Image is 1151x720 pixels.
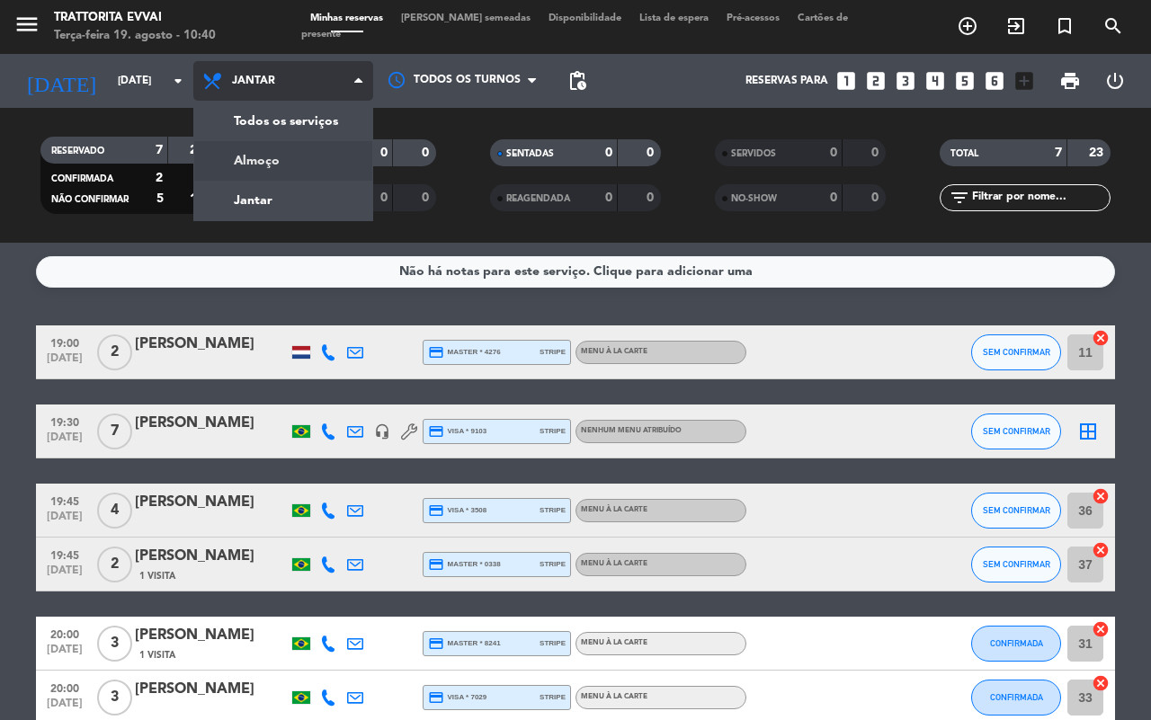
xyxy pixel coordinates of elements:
a: Almoço [194,141,372,181]
strong: 7 [1055,147,1062,159]
a: Jantar [194,181,372,220]
strong: 0 [647,147,657,159]
div: [PERSON_NAME] [135,545,288,568]
span: TOTAL [950,149,978,158]
strong: 0 [422,191,433,204]
i: credit_card [428,502,444,519]
i: cancel [1092,487,1110,505]
span: SEM CONFIRMAR [983,347,1050,357]
span: print [1059,70,1081,92]
i: credit_card [428,344,444,360]
i: arrow_drop_down [167,70,189,92]
span: Lista de espera [630,13,718,23]
button: SEM CONFIRMAR [971,413,1061,449]
span: SEM CONFIRMAR [983,505,1050,515]
div: Terça-feira 19. agosto - 10:40 [54,27,216,45]
i: filter_list [949,187,970,209]
strong: 0 [647,191,657,204]
i: power_settings_new [1104,70,1126,92]
span: MENU À LA CARTE [581,560,647,567]
button: SEM CONFIRMAR [971,334,1061,370]
span: 19:45 [42,544,87,564]
span: MENU À LA CARTE [581,348,647,355]
i: [DATE] [13,61,109,101]
strong: 23 [190,144,208,156]
span: [DATE] [42,644,87,664]
span: Jantar [232,75,275,87]
span: SEM CONFIRMAR [983,426,1050,436]
i: looks_two [864,69,888,93]
span: visa * 7029 [428,689,486,706]
strong: 0 [830,191,837,204]
span: SEM CONFIRMAR [983,559,1050,569]
span: CONFIRMADA [990,638,1043,648]
strong: 0 [871,191,882,204]
span: 1 Visita [139,648,175,662]
span: stripe [540,425,566,437]
div: LOG OUT [1093,54,1138,108]
i: looks_6 [983,69,1006,93]
i: search [1102,15,1124,37]
div: [PERSON_NAME] [135,491,288,514]
span: 19:00 [42,332,87,352]
button: CONFIRMADA [971,680,1061,716]
span: Pré-acessos [718,13,789,23]
button: SEM CONFIRMAR [971,547,1061,582]
i: add_box [1013,69,1036,93]
span: NÃO CONFIRMAR [51,195,129,204]
span: [DATE] [42,431,87,452]
i: add_circle_outline [957,15,978,37]
strong: 0 [422,147,433,159]
span: stripe [540,346,566,358]
span: 19:30 [42,411,87,431]
strong: 5 [156,192,164,205]
span: stripe [540,504,566,516]
span: MENU À LA CARTE [581,639,647,646]
strong: 7 [156,144,163,156]
span: Nenhum menu atribuído [581,427,682,434]
div: Não há notas para este serviço. Clique para adicionar uma [399,262,753,282]
span: 19:45 [42,490,87,511]
i: cancel [1092,329,1110,347]
span: visa * 9103 [428,423,486,440]
span: CONFIRMADA [990,692,1043,702]
span: 2 [97,547,132,582]
i: exit_to_app [1005,15,1027,37]
i: cancel [1092,674,1110,692]
input: Filtrar por nome... [970,188,1110,208]
button: CONFIRMADA [971,626,1061,662]
i: credit_card [428,689,444,706]
div: Trattorita Evvai [54,9,216,27]
i: credit_card [428,636,444,652]
i: credit_card [428,556,444,573]
span: [DATE] [42,564,87,585]
span: master * 4276 [428,344,501,360]
span: RESERVADO [51,147,104,156]
strong: 0 [605,147,612,159]
span: master * 0338 [428,556,501,573]
strong: 0 [871,147,882,159]
button: menu [13,11,40,44]
i: credit_card [428,423,444,440]
span: 1 Visita [139,569,175,583]
span: master * 8241 [428,636,501,652]
span: 7 [97,413,132,449]
span: Minhas reservas [301,13,392,23]
strong: 2 [156,172,163,184]
i: cancel [1092,541,1110,559]
div: [PERSON_NAME] [135,678,288,701]
span: NO-SHOW [731,194,777,203]
strong: 0 [380,191,388,204]
div: [PERSON_NAME] [135,624,288,647]
strong: 0 [380,147,388,159]
span: pending_actions [567,70,588,92]
span: SENTADAS [506,149,554,158]
span: 20:00 [42,677,87,698]
a: Todos os serviços [194,102,372,141]
span: MENU À LA CARTE [581,693,647,700]
span: 2 [97,334,132,370]
div: [PERSON_NAME] [135,333,288,356]
span: [DATE] [42,352,87,373]
span: Disponibilidade [540,13,630,23]
span: CONFIRMADA [51,174,113,183]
